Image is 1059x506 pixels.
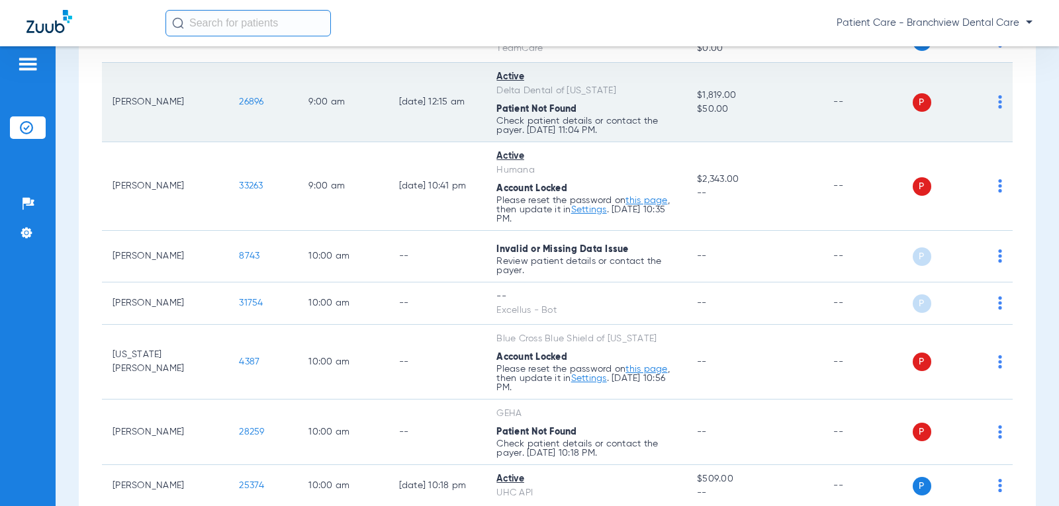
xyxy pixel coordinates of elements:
td: -- [823,282,912,325]
td: [PERSON_NAME] [102,400,228,465]
input: Search for patients [165,10,331,36]
a: Settings [571,205,607,214]
iframe: Chat Widget [993,443,1059,506]
img: hamburger-icon [17,56,38,72]
span: -- [697,486,812,500]
div: Delta Dental of [US_STATE] [496,84,676,98]
td: 10:00 AM [298,282,388,325]
img: group-dot-blue.svg [998,425,1002,439]
div: GEHA [496,407,676,421]
span: 26896 [239,97,263,106]
p: Please reset the password on , then update it in . [DATE] 10:35 PM. [496,196,676,224]
img: Search Icon [172,17,184,29]
td: -- [823,63,912,142]
span: -- [697,427,707,437]
a: Settings [571,374,607,383]
span: Patient Not Found [496,105,576,114]
img: group-dot-blue.svg [998,296,1002,310]
span: Account Locked [496,353,567,362]
a: this page [625,196,667,205]
td: [US_STATE][PERSON_NAME] [102,325,228,400]
div: Active [496,472,676,486]
span: Patient Care - Branchview Dental Care [837,17,1033,30]
td: [DATE] 12:15 AM [389,63,486,142]
span: P [913,93,931,112]
td: [PERSON_NAME] [102,282,228,325]
span: 25374 [239,481,264,490]
span: -- [697,298,707,308]
td: 9:00 AM [298,142,388,231]
td: [DATE] 10:41 PM [389,142,486,231]
div: Active [496,149,676,163]
p: Check patient details or contact the payer. [DATE] 11:04 PM. [496,116,676,135]
span: P [913,353,931,371]
span: Patient Not Found [496,427,576,437]
span: P [913,294,931,313]
img: group-dot-blue.svg [998,355,1002,368]
span: P [913,177,931,196]
td: -- [389,231,486,282]
img: group-dot-blue.svg [998,179,1002,192]
span: $2,343.00 [697,173,812,187]
td: -- [823,400,912,465]
span: P [913,247,931,266]
div: Excellus - Bot [496,304,676,317]
p: Please reset the password on , then update it in . [DATE] 10:56 PM. [496,364,676,392]
td: -- [823,325,912,400]
span: 31754 [239,298,263,308]
span: $50.00 [697,103,812,116]
td: 9:00 AM [298,63,388,142]
td: [PERSON_NAME] [102,231,228,282]
td: -- [389,282,486,325]
span: Invalid or Missing Data Issue [496,245,628,254]
span: -- [697,357,707,366]
td: -- [823,231,912,282]
div: UHC API [496,486,676,500]
span: $0.00 [697,42,812,56]
div: TeamCare [496,42,676,56]
td: [PERSON_NAME] [102,142,228,231]
td: 10:00 AM [298,400,388,465]
td: -- [823,142,912,231]
span: P [913,477,931,495]
span: 33263 [239,181,263,190]
div: Active [496,70,676,84]
p: Check patient details or contact the payer. [DATE] 10:18 PM. [496,439,676,458]
span: $509.00 [697,472,812,486]
p: Review patient details or contact the payer. [496,257,676,275]
td: -- [389,325,486,400]
span: $1,819.00 [697,89,812,103]
span: -- [697,187,812,200]
a: this page [625,364,667,374]
span: 8743 [239,251,259,261]
span: Account Locked [496,184,567,193]
span: 28259 [239,427,264,437]
img: group-dot-blue.svg [998,249,1002,263]
td: -- [389,400,486,465]
div: Blue Cross Blue Shield of [US_STATE] [496,332,676,346]
td: 10:00 AM [298,325,388,400]
td: 10:00 AM [298,231,388,282]
span: -- [697,251,707,261]
div: -- [496,290,676,304]
div: Humana [496,163,676,177]
span: 4387 [239,357,259,366]
td: [PERSON_NAME] [102,63,228,142]
img: Zuub Logo [26,10,72,33]
span: P [913,423,931,441]
img: group-dot-blue.svg [998,95,1002,108]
